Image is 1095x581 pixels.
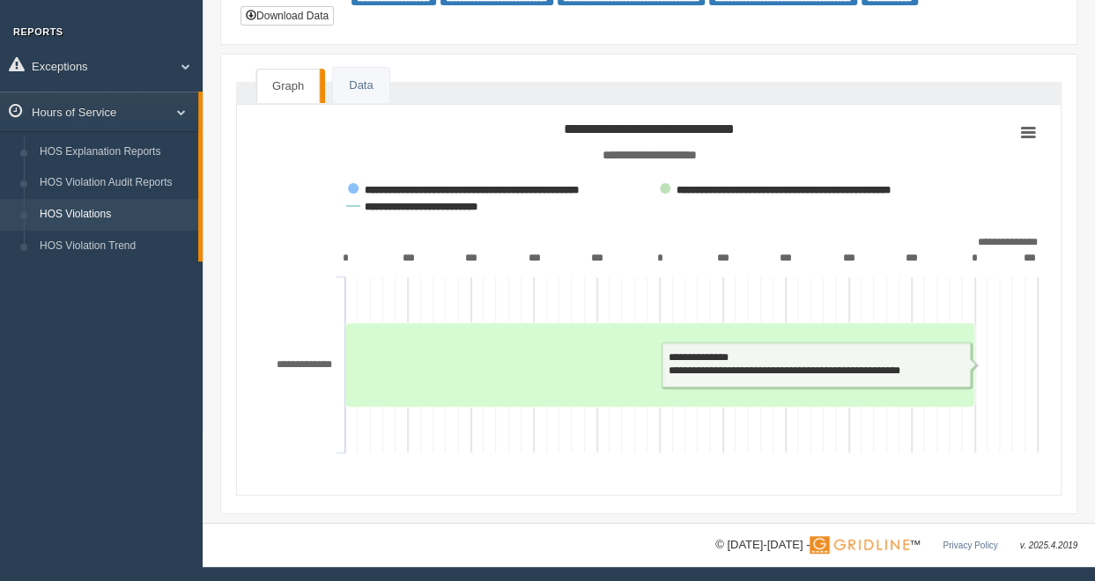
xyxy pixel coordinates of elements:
[715,536,1077,555] div: © [DATE]-[DATE] - ™
[1020,541,1077,550] span: v. 2025.4.2019
[32,167,198,199] a: HOS Violation Audit Reports
[240,6,334,26] button: Download Data
[333,68,388,104] a: Data
[256,69,320,104] a: Graph
[32,231,198,262] a: HOS Violation Trend
[32,199,198,231] a: HOS Violations
[32,136,198,168] a: HOS Explanation Reports
[810,536,909,554] img: Gridline
[943,541,997,550] a: Privacy Policy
